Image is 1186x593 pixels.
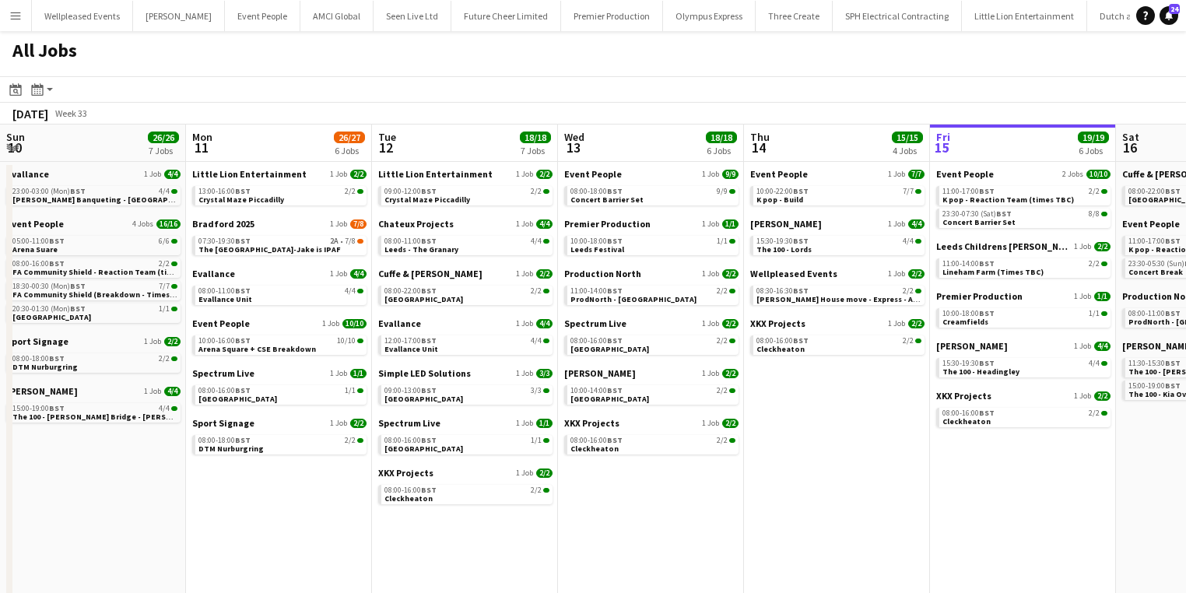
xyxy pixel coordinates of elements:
span: Arena Suare [12,244,58,254]
a: Event People4 Jobs16/16 [6,218,181,230]
div: Event People1 Job10/1010:00-16:00BST10/10Arena Square + CSE Breakdown [192,318,367,367]
span: 1 Job [330,369,347,378]
span: 11:00-17:00 [942,188,995,195]
div: Premier Production1 Job1/110:00-18:00BST1/1Creamfields [936,290,1111,340]
span: 7/7 [908,170,925,179]
a: Simple LED Solutions1 Job3/3 [378,367,553,379]
span: BST [1165,308,1181,318]
span: 10:00-18:00 [570,237,623,245]
div: Evallance1 Job4/408:00-11:00BST4/4Evallance Unit [192,268,367,318]
span: ProdNorth - Elland Road [570,294,697,304]
button: AMCI Global [300,1,374,31]
span: 2/2 [722,269,739,279]
span: 08:00-16:00 [570,337,623,345]
a: 10:00-22:00BST7/7K pop - Build [756,186,921,204]
span: BST [607,186,623,196]
span: BST [793,286,809,296]
span: BST [421,236,437,246]
span: BST [235,335,251,346]
a: [PERSON_NAME]1 Job4/4 [750,218,925,230]
a: Wellpleased Events1 Job2/2 [750,268,925,279]
a: 23:00-03:00 (Mon)BST4/4[PERSON_NAME] Banqueting - [GEOGRAPHIC_DATA] [12,186,177,204]
a: 20:30-01:30 (Mon)BST1/1[GEOGRAPHIC_DATA] [12,304,177,321]
span: 20:30-01:30 (Mon) [12,305,86,313]
div: [PERSON_NAME]1 Job4/415:00-19:00BST4/4The 100 - [PERSON_NAME] Bridge - [PERSON_NAME] is chief [6,385,181,426]
div: [PERSON_NAME]1 Job4/415:30-19:30BST4/4The 100 - Lords [750,218,925,268]
div: Event People4 Jobs16/1605:00-11:00BST6/6Arena Suare08:00-16:00BST2/2FA Community Shield - Reactio... [6,218,181,335]
span: 7/8 [345,237,356,245]
span: BST [793,236,809,246]
div: Event People1 Job7/710:00-22:00BST7/7K pop - Build [750,168,925,218]
a: 08:00-16:00BST2/2[GEOGRAPHIC_DATA] [570,335,735,353]
span: 08:00-16:00 [12,260,65,268]
span: BST [49,258,65,268]
span: 2/2 [159,355,170,363]
span: BST [235,236,251,246]
span: 1 Job [330,269,347,279]
span: Evallance Unit [384,344,438,354]
a: Spectrum Live1 Job2/2 [564,318,739,329]
span: BST [1165,358,1181,368]
span: 1 Job [702,219,719,229]
span: BST [235,286,251,296]
span: BST [979,308,995,318]
span: Little Lion Entertainment [192,168,307,180]
span: 1 Job [144,170,161,179]
span: 2/2 [536,170,553,179]
a: Leeds Childrens [PERSON_NAME]1 Job2/2 [936,240,1111,252]
span: 7/7 [903,188,914,195]
div: Spectrum Live1 Job2/208:00-16:00BST2/2[GEOGRAPHIC_DATA] [564,318,739,367]
a: 23:30-07:30 (Sat)BST8/8Concert Barrier Set [942,209,1107,226]
span: Production North [564,268,641,279]
span: 2A [330,237,339,245]
span: 4/4 [536,219,553,229]
div: Event People2 Jobs10/1011:00-17:00BST2/2K pop - Reaction Team (times TBC)23:30-07:30 (Sat)BST8/8C... [936,168,1111,240]
a: [PERSON_NAME]1 Job4/4 [6,385,181,397]
div: Evallance1 Job4/412:00-17:00BST4/4Evallance Unit [378,318,553,367]
div: Wellpleased Events1 Job2/208:30-16:30BST2/2[PERSON_NAME] House move - Express - Already paid [750,268,925,318]
span: 2/2 [345,188,356,195]
span: 1 Job [1074,292,1091,301]
span: Royal Chelsea Hospital [570,344,649,354]
a: 05:00-11:00BST6/6Arena Suare [12,236,177,254]
a: Chateux Projects1 Job4/4 [378,218,553,230]
span: 1 Job [888,319,905,328]
a: Event People2 Jobs10/10 [936,168,1111,180]
span: 08:00-16:00 [756,337,809,345]
span: BST [1165,381,1181,391]
span: K pop - Reaction Team (times TBC) [942,195,1074,205]
span: Lineham Farm (Times TBC) [942,267,1044,277]
span: 12:00-17:00 [384,337,437,345]
span: 10:00-18:00 [942,310,995,318]
span: BST [979,186,995,196]
span: BST [793,335,809,346]
button: Three Create [756,1,833,31]
button: Olympus Express [663,1,756,31]
span: Event People [750,168,808,180]
span: BST [979,358,995,368]
a: 07:30-19:30BST2A•7/8The [GEOGRAPHIC_DATA]-Jake is IPAF [198,236,363,254]
span: Concert Barrier Set [942,217,1016,227]
span: The 100 - Headingley [942,367,1019,377]
span: 15:30-19:30 [756,237,809,245]
span: 1 Job [330,170,347,179]
span: BST [421,286,437,296]
span: 2/2 [350,170,367,179]
span: 4/4 [1094,342,1111,351]
span: Leeds Childrens Charity Lineham [936,240,1071,252]
a: 08:00-18:00BST9/9Concert Barrier Set [570,186,735,204]
span: BST [49,353,65,363]
div: Cuffe & [PERSON_NAME]1 Job2/208:00-22:00BST2/2[GEOGRAPHIC_DATA] [378,268,553,318]
a: Event People1 Job10/10 [192,318,367,329]
button: Little Lion Entertainment [962,1,1087,31]
a: 08:00-11:00BST4/4Leeds - The Granary [384,236,549,254]
span: 4/4 [531,337,542,345]
span: Crystal Maze Piccadilly [384,195,470,205]
span: 18:30-00:30 (Mon) [12,282,86,290]
a: Evallance1 Job4/4 [378,318,553,329]
span: 11:00-14:00 [570,287,623,295]
span: 09:00-12:00 [384,188,437,195]
div: Chateux Projects1 Job4/408:00-11:00BST4/4Leeds - The Granary [378,218,553,268]
div: Event People1 Job9/908:00-18:00BST9/9Concert Barrier Set [564,168,739,218]
span: Event People [936,168,994,180]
